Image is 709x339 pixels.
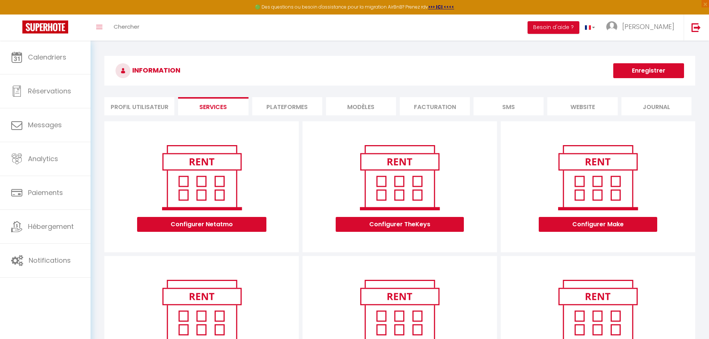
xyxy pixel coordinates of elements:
[691,23,701,32] img: logout
[622,22,674,31] span: [PERSON_NAME]
[104,97,174,115] li: Profil Utilisateur
[154,142,249,213] img: rent.png
[352,142,447,213] img: rent.png
[474,97,544,115] li: SMS
[621,97,691,115] li: Journal
[428,4,454,10] a: >>> ICI <<<<
[550,142,645,213] img: rent.png
[28,86,71,96] span: Réservations
[28,188,63,197] span: Paiements
[539,217,657,232] button: Configurer Make
[178,97,248,115] li: Services
[28,222,74,231] span: Hébergement
[400,97,470,115] li: Facturation
[326,97,396,115] li: MODÈLES
[104,56,695,86] h3: INFORMATION
[28,120,62,129] span: Messages
[108,15,145,41] a: Chercher
[137,217,266,232] button: Configurer Netatmo
[114,23,139,31] span: Chercher
[606,21,617,32] img: ...
[22,20,68,33] img: Super Booking
[601,15,684,41] a: ... [PERSON_NAME]
[28,52,66,62] span: Calendriers
[252,97,322,115] li: Plateformes
[613,63,684,78] button: Enregistrer
[336,217,464,232] button: Configurer TheKeys
[28,154,58,163] span: Analytics
[547,97,617,115] li: website
[528,21,579,34] button: Besoin d'aide ?
[29,256,71,265] span: Notifications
